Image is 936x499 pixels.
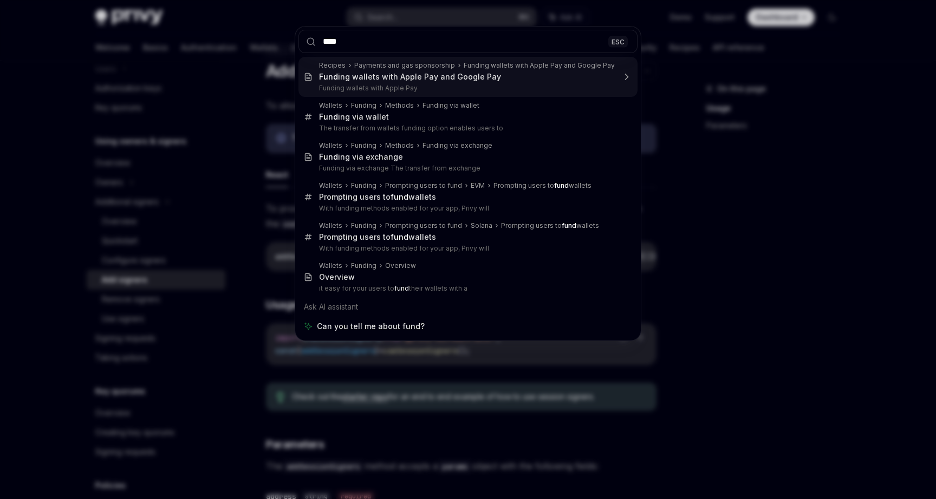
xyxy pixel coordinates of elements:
div: Prompting users to wallets [501,221,599,230]
div: Prompting users to fund [385,221,462,230]
div: Funding [351,181,376,190]
div: Overview [319,272,355,282]
p: Funding via exchange The transfer from exchange [319,164,615,173]
div: Overview [385,261,416,270]
b: Fund [319,112,338,121]
b: Fund [319,72,338,81]
div: ing wallets with Apple Pay and Google Pay [319,72,501,82]
div: Ask AI assistant [298,297,638,317]
div: ing via wallet [319,112,389,122]
b: fund [391,192,408,201]
div: Wallets [319,221,342,230]
div: Wallets [319,181,342,190]
div: Funding via wallet [422,101,479,110]
p: With funding methods enabled for your app, Privy will [319,244,615,253]
div: Funding via exchange [422,141,492,150]
span: Can you tell me about fund? [317,321,425,332]
div: Prompting users to wallets [319,232,436,242]
div: Prompting users to wallets [319,192,436,202]
b: Fund [319,152,338,161]
div: Solana [471,221,492,230]
div: Funding [351,221,376,230]
div: ing via exchange [319,152,403,162]
div: Recipes [319,61,346,70]
div: Methods [385,101,414,110]
b: fund [554,181,569,189]
div: ESC [608,36,628,47]
div: Payments and gas sponsorship [354,61,455,70]
div: EVM [471,181,485,190]
div: Prompting users to wallets [493,181,591,190]
p: With funding methods enabled for your app, Privy will [319,204,615,213]
p: it easy for your users to their wallets with a [319,284,615,293]
b: fund [562,221,576,229]
div: Methods [385,141,414,150]
b: fund [391,232,408,241]
div: Wallets [319,261,342,270]
p: Funding wallets with Apple Pay [319,84,615,93]
div: Wallets [319,141,342,150]
div: Funding wallets with Apple Pay and Google Pay [464,61,615,70]
div: Wallets [319,101,342,110]
div: Funding [351,101,376,110]
div: Funding [351,141,376,150]
p: The transfer from wallets funding option enables users to [319,124,615,133]
div: Funding [351,261,376,270]
b: fund [394,284,409,292]
div: Prompting users to fund [385,181,462,190]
